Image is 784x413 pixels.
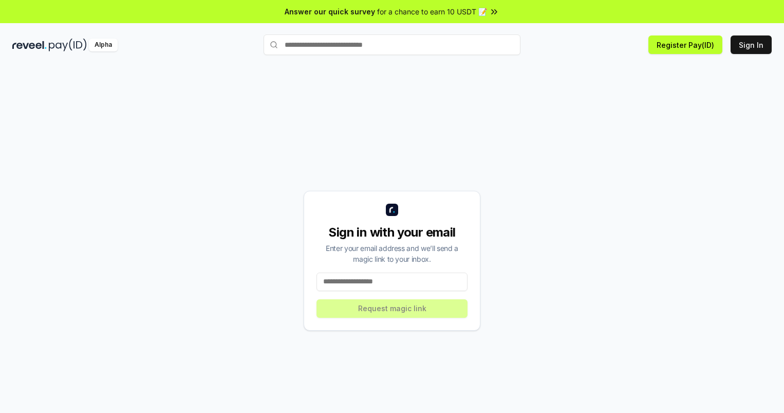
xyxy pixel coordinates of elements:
img: logo_small [386,204,398,216]
img: reveel_dark [12,39,47,51]
button: Sign In [731,35,772,54]
div: Sign in with your email [316,224,468,241]
button: Register Pay(ID) [648,35,722,54]
span: for a chance to earn 10 USDT 📝 [377,6,487,17]
div: Alpha [89,39,118,51]
span: Answer our quick survey [285,6,375,17]
img: pay_id [49,39,87,51]
div: Enter your email address and we’ll send a magic link to your inbox. [316,243,468,264]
